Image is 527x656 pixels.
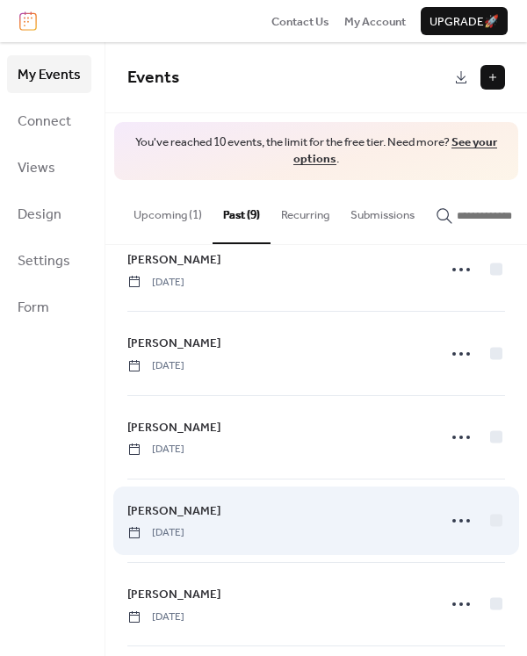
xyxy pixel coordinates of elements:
span: My Events [18,61,81,89]
a: Design [7,195,91,233]
span: Views [18,155,55,182]
span: [PERSON_NAME] [127,251,220,269]
a: Form [7,288,91,326]
span: Design [18,201,61,228]
span: Settings [18,248,70,275]
span: Upgrade 🚀 [430,13,499,31]
button: Upcoming (1) [123,180,213,241]
button: Past (9) [213,180,271,243]
span: Contact Us [271,13,329,31]
span: [PERSON_NAME] [127,502,220,520]
a: [PERSON_NAME] [127,585,220,604]
span: [PERSON_NAME] [127,419,220,436]
span: [PERSON_NAME] [127,586,220,603]
button: Submissions [340,180,425,241]
span: My Account [344,13,406,31]
span: [DATE] [127,442,184,458]
span: You've reached 10 events, the limit for the free tier. Need more? . [132,134,501,168]
a: My Account [344,12,406,30]
span: [DATE] [127,609,184,625]
span: [DATE] [127,525,184,541]
span: Events [127,61,179,94]
button: Upgrade🚀 [421,7,508,35]
a: Views [7,148,91,186]
a: See your options [293,131,497,170]
a: Contact Us [271,12,329,30]
a: Connect [7,102,91,140]
span: Form [18,294,49,321]
a: [PERSON_NAME] [127,334,220,353]
span: Connect [18,108,71,135]
button: Recurring [271,180,340,241]
a: My Events [7,55,91,93]
span: [DATE] [127,275,184,291]
a: [PERSON_NAME] [127,418,220,437]
span: [DATE] [127,358,184,374]
a: [PERSON_NAME] [127,501,220,521]
img: logo [19,11,37,31]
a: Settings [7,241,91,279]
a: [PERSON_NAME] [127,250,220,270]
span: [PERSON_NAME] [127,335,220,352]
